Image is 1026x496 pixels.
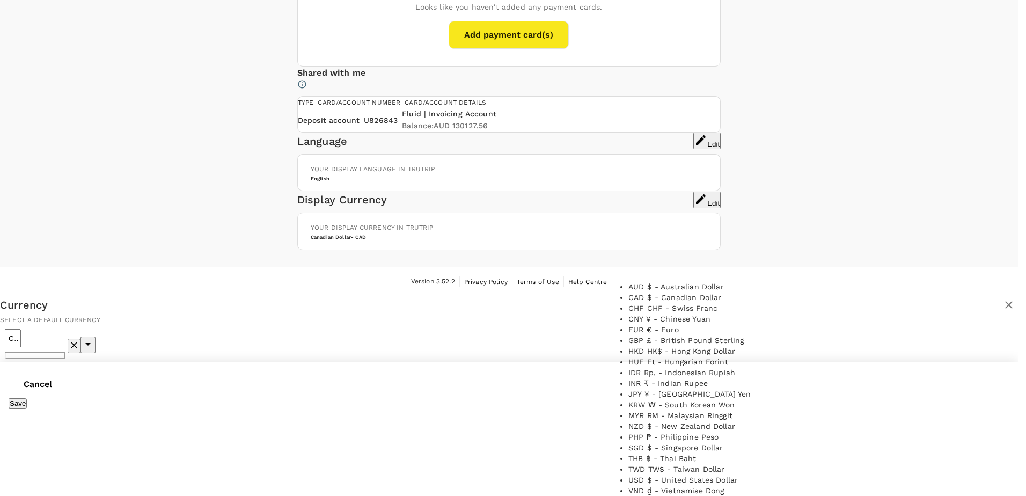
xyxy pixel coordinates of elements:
[402,108,496,120] h6: Fluid | Invoicing Account
[297,133,693,150] div: Language
[411,276,455,287] span: Version 3.52.2
[628,485,789,496] li: VND ₫ - Vietnamise Dong
[517,278,559,286] span: Terms of Use
[311,224,434,231] span: Your display currency in TruTrip
[311,175,707,182] h6: English
[628,292,789,303] li: CAD $ - Canadian Dollar
[628,464,789,475] li: TWD TW$ - Taiwan Dollar
[364,115,398,126] p: U826843
[628,313,789,324] li: CNY ¥ - Chinese Yuan
[9,371,67,398] button: Cancel
[297,191,693,208] div: Display Currency
[298,115,360,126] p: Deposit account
[298,99,314,106] span: Type
[464,278,508,286] span: Privacy Policy
[628,378,789,389] li: INR ₹ - Indian Rupee
[402,120,496,132] h6: Balance : AUD 130127.56
[311,234,707,240] h6: Canadian Dollar - CAD
[628,432,789,442] li: PHP ₱ - Philippine Peso
[628,324,789,335] li: EUR € - Euro
[628,453,789,464] li: THB ฿ - Thai Baht
[80,337,96,353] button: Close
[628,421,789,432] li: NZD $ - New Zealand Dollar
[628,410,789,421] li: MYR RM - Malaysian Ringgit
[693,133,721,149] button: Edit
[568,278,607,286] span: Help Centre
[628,303,789,313] li: CHF CHF - Swiss Franc
[628,399,789,410] li: KRW ₩ - South Korean Won
[318,99,400,106] span: Card/Account number
[628,281,789,292] li: AUD $ - Australian Dollar
[628,356,789,367] li: HUF Ft - Hungarian Forint
[297,67,721,79] p: Shared with me
[628,335,789,346] li: GBP £ - British Pound Sterling
[405,99,486,106] span: Card/Account details
[449,21,569,49] button: Add payment card(s)
[628,389,789,399] li: JPY ¥ - [GEOGRAPHIC_DATA] Yen
[628,442,789,453] li: SGD $ - Singapore Dollar
[311,165,435,173] span: Your display language in TruTrip
[9,398,27,409] button: Save
[415,2,602,12] p: Looks like you haven't added any payment cards.
[628,475,789,485] li: USD $ - United States Dollar
[1000,296,1018,314] button: close
[628,346,789,356] li: HKD HK$ - Hong Kong Dollar
[693,192,721,208] button: Edit
[628,367,789,378] li: IDR Rp. - Indonesian Rupiah
[68,339,80,353] button: Clear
